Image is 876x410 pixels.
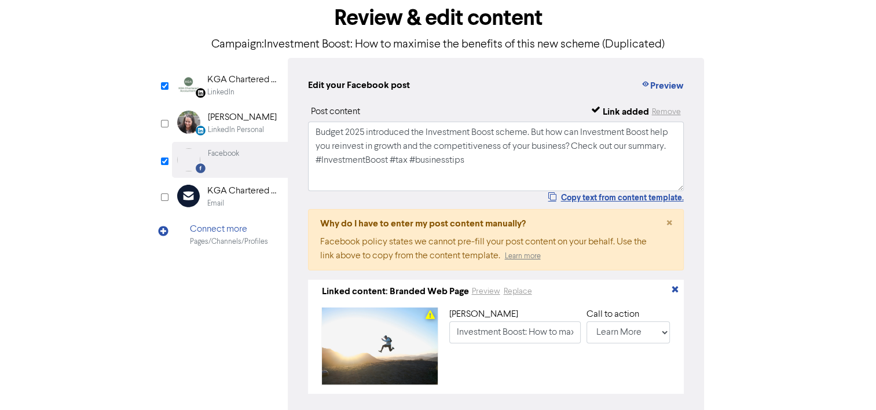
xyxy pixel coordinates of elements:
[207,184,281,198] div: KGA Chartered Accountants
[320,217,647,230] div: Why do I have to enter my post content manually?
[207,87,234,98] div: LinkedIn
[308,122,684,191] textarea: Budget 2025 introduced the Investment Boost scheme. But how can Investment Boost help you reinves...
[308,78,410,93] div: Edit your Facebook post
[177,148,200,171] img: Facebook
[503,285,533,298] button: Replace
[602,105,648,119] div: Link added
[322,307,438,385] img: 5459016Nlu9iDClKnBuOvO-man-wearing-white-long-sleeved-shirt-on-air-photo-imBSxksI7DA.jpg
[172,178,288,215] div: KGA Chartered AccountantsEmail
[190,222,268,236] div: Connect more
[208,111,277,125] div: [PERSON_NAME]
[587,307,670,321] div: Call to action
[666,215,672,232] span: ×
[640,78,684,93] button: Preview
[311,105,360,119] div: Post content
[172,36,705,53] p: Campaign: Investment Boost: How to maximise the benefits of this new scheme (Duplicated)
[172,104,288,142] div: LinkedinPersonal [PERSON_NAME]LinkedIn Personal
[172,216,288,254] div: Connect morePages/Channels/Profiles
[471,287,501,296] a: Preview
[172,67,288,104] div: Linkedin KGA Chartered AccountantsLinkedIn
[172,142,288,178] div: Facebook Facebook
[449,307,581,321] div: [PERSON_NAME]
[471,285,501,298] button: Preview
[547,191,684,204] button: Copy text from content template.
[651,105,681,119] button: Remove
[322,284,469,298] div: Linked content: Branded Web Page
[654,210,683,237] button: Close
[505,252,541,260] a: Learn more
[208,148,239,159] div: Facebook
[320,235,647,263] div: Facebook policy states we cannot pre-fill your post content on your behalf. Use the link above to...
[190,236,268,247] div: Pages/Channels/Profiles
[208,125,264,136] div: LinkedIn Personal
[172,5,705,31] h1: Review & edit content
[818,354,876,410] iframe: Chat Widget
[207,73,281,87] div: KGA Chartered Accountants
[177,111,200,134] img: LinkedinPersonal
[207,198,224,209] div: Email
[177,73,200,96] img: Linkedin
